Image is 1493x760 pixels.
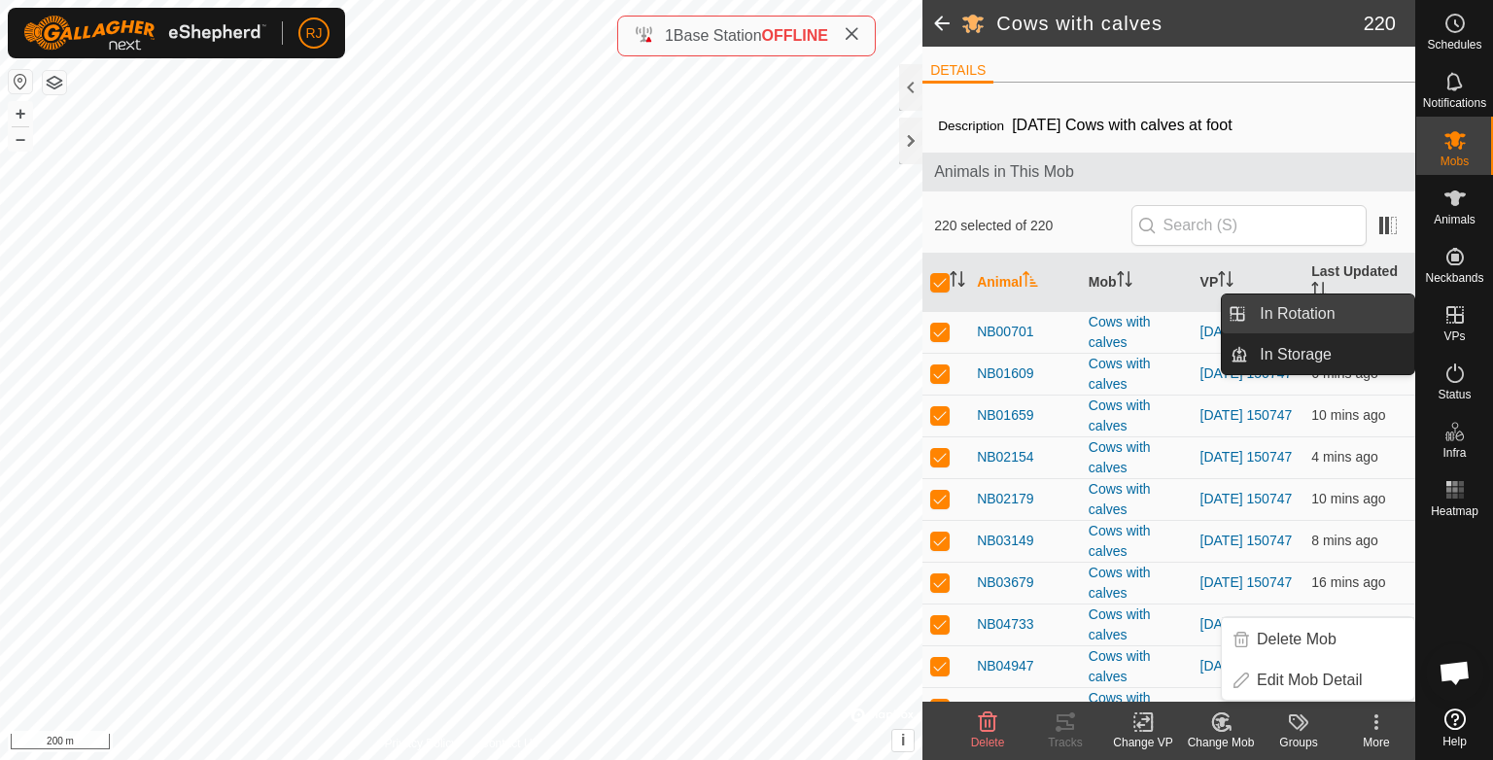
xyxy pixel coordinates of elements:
button: Map Layers [43,71,66,94]
a: [DATE] 150747 [1200,449,1293,465]
p-sorticon: Activate to sort [1218,274,1233,290]
span: Edit Mob Detail [1257,669,1363,692]
div: Groups [1260,734,1337,751]
li: Delete Mob [1222,620,1414,659]
a: Help [1416,701,1493,755]
a: [DATE] 150747 [1200,407,1293,423]
span: 9 Oct 2025, 12:17 pm [1311,533,1377,548]
li: In Storage [1222,335,1414,374]
div: Cows with calves [1089,437,1185,478]
span: NB04733 [977,614,1033,635]
h2: Cows with calves [996,12,1364,35]
span: 220 selected of 220 [934,216,1130,236]
span: NB02154 [977,447,1033,467]
span: NB02179 [977,489,1033,509]
div: Cows with calves [1089,354,1185,395]
div: Cows with calves [1089,563,1185,604]
span: VPs [1443,330,1465,342]
span: Help [1442,736,1467,747]
span: 220 [1364,9,1396,38]
span: i [901,732,905,748]
th: Animal [969,254,1081,312]
a: [DATE] 150747 [1200,533,1293,548]
span: Mobs [1441,155,1469,167]
p-sorticon: Activate to sort [1023,274,1038,290]
p-sorticon: Activate to sort [1117,274,1132,290]
div: Cows with calves [1089,479,1185,520]
input: Search (S) [1131,205,1367,246]
img: Gallagher Logo [23,16,266,51]
span: In Storage [1260,343,1332,366]
a: [DATE] 150747 [1200,700,1293,715]
span: Neckbands [1425,272,1483,284]
span: Animals in This Mob [934,160,1404,184]
th: Last Updated [1303,254,1415,312]
span: Infra [1442,447,1466,459]
a: In Storage [1248,335,1414,374]
span: NB03149 [977,531,1033,551]
span: RJ [305,23,322,44]
span: Notifications [1423,97,1486,109]
a: [DATE] 150747 [1200,616,1293,632]
li: In Rotation [1222,294,1414,333]
div: Cows with calves [1089,688,1185,729]
button: + [9,102,32,125]
span: Schedules [1427,39,1481,51]
button: Reset Map [9,70,32,93]
button: i [892,730,914,751]
span: Base Station [674,27,762,44]
li: DETAILS [922,60,993,84]
div: Change VP [1104,734,1182,751]
span: NB00701 [977,322,1033,342]
a: [DATE] 150747 [1200,658,1293,674]
div: Change Mob [1182,734,1260,751]
span: NB01659 [977,405,1033,426]
div: Cows with calves [1089,521,1185,562]
div: Cows with calves [1089,605,1185,645]
span: 1 [665,27,674,44]
span: 9 Oct 2025, 12:14 pm [1311,491,1385,506]
a: In Rotation [1248,294,1414,333]
th: Mob [1081,254,1193,312]
span: NB04947 [977,656,1033,676]
p-sorticon: Activate to sort [1311,285,1327,300]
div: Cows with calves [1089,312,1185,353]
span: [DATE] Cows with calves at foot [1004,109,1239,141]
div: Open chat [1426,643,1484,702]
a: [DATE] 150747 [1200,491,1293,506]
a: [DATE] 150747 [1200,365,1293,381]
a: Contact Us [480,735,538,752]
span: NB01609 [977,363,1033,384]
span: Animals [1434,214,1476,225]
th: VP [1193,254,1304,312]
span: NB03679 [977,572,1033,593]
span: Delete Mob [1257,628,1337,651]
span: Heatmap [1431,505,1478,517]
span: 9 Oct 2025, 12:14 pm [1311,407,1385,423]
div: More [1337,734,1415,751]
a: [DATE] 150747 [1200,574,1293,590]
a: Privacy Policy [385,735,458,752]
button: – [9,127,32,151]
label: Description [938,119,1004,133]
span: Delete [971,736,1005,749]
p-sorticon: Activate to sort [950,274,965,290]
span: In Rotation [1260,302,1335,326]
div: Tracks [1026,734,1104,751]
span: 9 Oct 2025, 12:20 pm [1311,449,1377,465]
div: Cows with calves [1089,396,1185,436]
span: Status [1438,389,1471,400]
a: [DATE] 150747 [1200,324,1293,339]
li: Edit Mob Detail [1222,661,1414,700]
span: 9 Oct 2025, 12:08 pm [1311,574,1385,590]
div: Cows with calves [1089,646,1185,687]
span: NB05281 [977,698,1033,718]
span: OFFLINE [762,27,828,44]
